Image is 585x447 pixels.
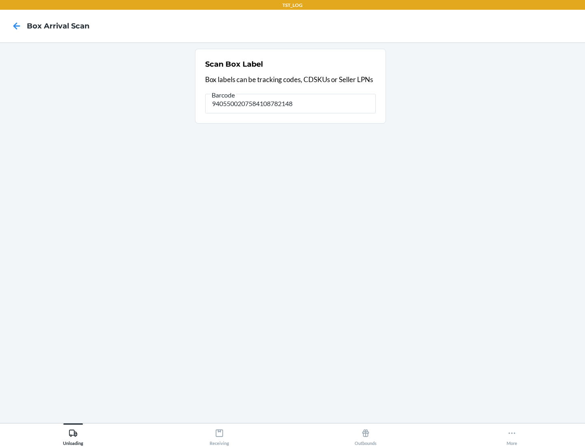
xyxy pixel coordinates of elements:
[282,2,303,9] p: TST_LOG
[210,91,236,99] span: Barcode
[205,74,376,85] p: Box labels can be tracking codes, CDSKUs or Seller LPNs
[355,425,377,446] div: Outbounds
[292,423,439,446] button: Outbounds
[507,425,517,446] div: More
[205,94,376,113] input: Barcode
[27,21,89,31] h4: Box Arrival Scan
[205,59,263,69] h2: Scan Box Label
[210,425,229,446] div: Receiving
[439,423,585,446] button: More
[63,425,83,446] div: Unloading
[146,423,292,446] button: Receiving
